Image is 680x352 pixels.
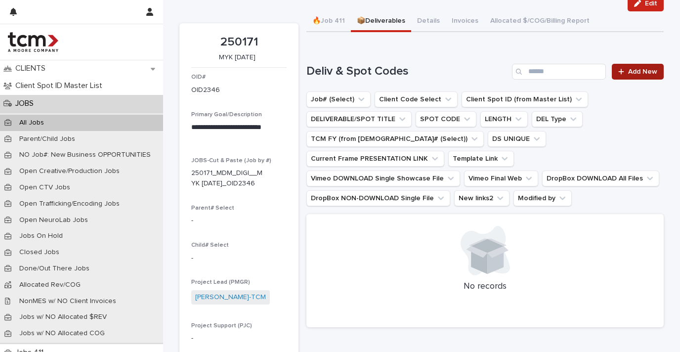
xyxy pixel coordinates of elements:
button: Modified by [513,190,572,206]
p: Jobs On Hold [11,232,71,240]
button: 🔥Job 411 [306,11,351,32]
button: Vimeo Final Web [464,171,538,186]
p: Client Spot ID Master List [11,81,110,90]
span: Parent# Select [191,205,234,211]
input: Search [512,64,606,80]
p: CLIENTS [11,64,53,73]
p: Open CTV Jobs [11,183,78,192]
span: Project Support (PJC) [191,323,252,329]
p: Parent/Child Jobs [11,135,83,143]
button: DEL Type [532,111,583,127]
span: Child# Select [191,242,229,248]
button: Client Code Select [375,91,458,107]
p: Jobs w/ NO Allocated $REV [11,313,115,321]
button: TCM FY (from Job# (Select)) [306,131,484,147]
button: 📦Deliverables [351,11,411,32]
button: Current Frame PRESENTATION LINK [306,151,444,167]
button: Client Spot ID (from Master List) [462,91,588,107]
button: Allocated $/COG/Billing Report [484,11,595,32]
p: Open Trafficking/Encoding Jobs [11,200,127,208]
p: NO Job#: New Business OPPORTUNITIES [11,151,159,159]
p: Jobs w/ NO Allocated COG [11,329,113,338]
button: Job# (Select) [306,91,371,107]
p: Allocated Rev/COG [11,281,88,289]
a: [PERSON_NAME]-TCM [195,292,266,303]
p: 250171 [191,35,287,49]
button: New links2 [454,190,510,206]
span: Add New [628,68,657,75]
p: - [191,216,287,226]
p: All Jobs [11,119,52,127]
p: MYK [DATE] [191,53,283,62]
button: LENGTH [480,111,528,127]
span: Project Lead (PMGR) [191,279,250,285]
p: Done/Out There Jobs [11,264,97,273]
button: DELIVERABLE/SPOT TITLE [306,111,412,127]
button: Invoices [446,11,484,32]
p: - [191,333,287,344]
button: DropBox DOWNLOAD All Files [542,171,659,186]
button: Template Link [448,151,514,167]
img: 4hMmSqQkux38exxPVZHQ [8,32,58,52]
button: SPOT CODE [416,111,476,127]
p: - [191,253,287,264]
p: No records [318,281,652,292]
span: JOBS-Cut & Paste (Job by #) [191,158,271,164]
span: OID# [191,74,206,80]
span: Primary Goal/Description [191,112,262,118]
button: DropBox NON-DOWNLOAD Single File [306,190,450,206]
p: Closed Jobs [11,248,67,257]
p: JOBS [11,99,42,108]
p: NonMES w/ NO Client Invoices [11,297,124,306]
a: Add New [612,64,664,80]
p: Open NeuroLab Jobs [11,216,96,224]
button: DS UNIQUE [488,131,546,147]
p: OID2346 [191,85,220,95]
p: Open Creative/Production Jobs [11,167,127,176]
button: Details [411,11,446,32]
h1: Deliv & Spot Codes [306,64,508,79]
p: 250171_MDM_DIGI__MYK [DATE]_OID2346 [191,168,263,189]
button: Vimeo DOWNLOAD Single Showcase File [306,171,460,186]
